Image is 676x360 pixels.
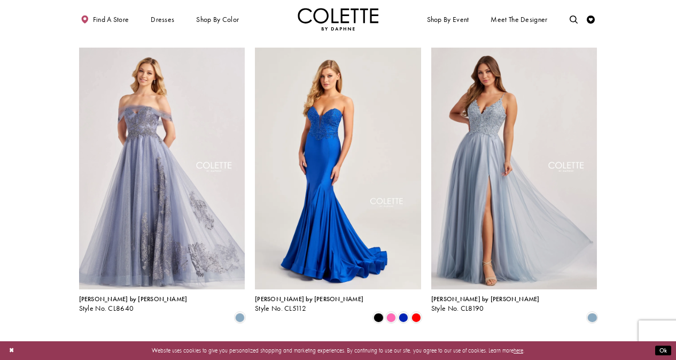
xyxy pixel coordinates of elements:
img: Colette by Daphne [298,8,379,30]
button: Submit Dialog [655,346,671,356]
a: here [514,347,523,354]
i: Pink [386,312,396,322]
span: Style No. CL8640 [79,304,134,313]
span: Dresses [149,8,176,30]
span: [PERSON_NAME] by [PERSON_NAME] [431,295,540,303]
a: Visit Colette by Daphne Style No. CL8190 Page [431,48,597,289]
a: Visit Home Page [298,8,379,30]
a: Visit Colette by Daphne Style No. CL8640 Page [79,48,245,289]
a: Toggle search [568,8,580,30]
span: Shop By Event [427,16,469,24]
div: Colette by Daphne Style No. CL5112 [255,296,363,313]
span: Meet the designer [491,16,547,24]
a: Meet the designer [489,8,550,30]
a: Check Wishlist [585,8,597,30]
span: Dresses [151,16,174,24]
span: [PERSON_NAME] by [PERSON_NAME] [255,295,363,303]
a: Find a store [79,8,131,30]
a: Visit Colette by Daphne Style No. CL5112 Page [255,48,421,289]
span: Style No. CL5112 [255,304,306,313]
span: Find a store [93,16,129,24]
span: Shop By Event [425,8,471,30]
button: Close Dialog [5,343,18,358]
div: Colette by Daphne Style No. CL8640 [79,296,188,313]
span: Shop by color [196,16,239,24]
span: Style No. CL8190 [431,304,484,313]
div: Colette by Daphne Style No. CL8190 [431,296,540,313]
i: Red [411,312,421,322]
span: [PERSON_NAME] by [PERSON_NAME] [79,295,188,303]
p: Website uses cookies to give you personalized shopping and marketing experiences. By continuing t... [58,345,618,356]
span: Shop by color [195,8,241,30]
